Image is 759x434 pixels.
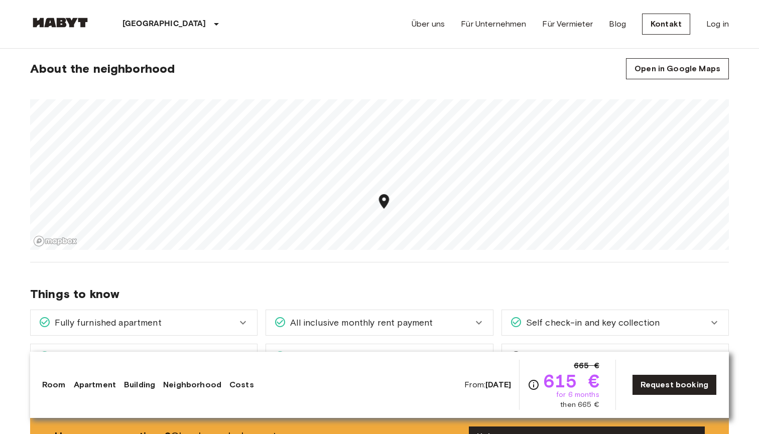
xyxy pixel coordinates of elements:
a: Mapbox logo [33,235,77,247]
div: Confirmation for city registrations [266,344,492,369]
span: Smooth booking process [51,350,161,363]
div: Self check-in and key collection [502,310,728,335]
span: From: [464,379,511,390]
a: Blog [609,18,626,30]
span: 665 € [574,360,599,372]
a: Für Vermieter [542,18,593,30]
span: Fully furnished apartment [51,316,162,329]
b: [DATE] [485,380,511,389]
span: for 6 months [556,390,599,400]
div: Fully furnished apartment [31,310,257,335]
span: Pets are not allowed [522,350,611,363]
a: Room [42,379,66,391]
div: Map marker [375,193,393,213]
span: All inclusive monthly rent payment [286,316,433,329]
a: Open in Google Maps [626,58,729,79]
a: Building [124,379,155,391]
img: Habyt [30,18,90,28]
a: Apartment [74,379,116,391]
a: Costs [229,379,254,391]
svg: Check cost overview for full price breakdown. Please note that discounts apply to new joiners onl... [528,379,540,391]
span: Things to know [30,286,729,302]
canvas: Map [30,99,729,250]
span: then 665 € [560,400,599,410]
span: Self check-in and key collection [522,316,660,329]
p: [GEOGRAPHIC_DATA] [122,18,206,30]
a: Request booking [632,374,717,395]
div: Pets are not allowed [502,344,728,369]
a: Über uns [412,18,445,30]
span: Confirmation for city registrations [286,350,434,363]
a: Neighborhood [163,379,221,391]
span: About the neighborhood [30,61,175,76]
a: Kontakt [642,14,690,35]
a: Für Unternehmen [461,18,526,30]
a: Log in [706,18,729,30]
div: Smooth booking process [31,344,257,369]
div: All inclusive monthly rent payment [266,310,492,335]
span: 615 € [544,372,599,390]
